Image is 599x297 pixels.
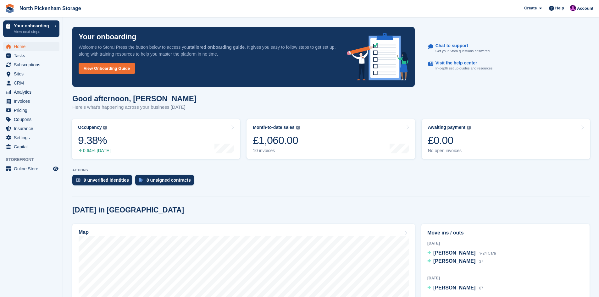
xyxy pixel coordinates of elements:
[78,125,102,130] div: Occupancy
[79,229,89,235] h2: Map
[52,165,59,173] a: Preview store
[84,178,129,183] div: 9 unverified identities
[3,51,59,60] a: menu
[427,229,584,237] h2: Move ins / outs
[79,33,136,41] p: Your onboarding
[3,42,59,51] a: menu
[570,5,576,11] img: James Gulliver
[435,48,491,54] p: Get your Stora questions answered.
[14,51,52,60] span: Tasks
[3,88,59,96] a: menu
[3,115,59,124] a: menu
[190,45,245,50] strong: tailored onboarding guide
[3,97,59,106] a: menu
[3,164,59,173] a: menu
[17,3,84,14] a: North Pickenham Storage
[135,175,197,189] a: 8 unsigned contracts
[427,240,584,246] div: [DATE]
[79,63,135,74] a: View Onboarding Guide
[524,5,537,11] span: Create
[14,24,51,28] p: Your onboarding
[467,126,471,129] img: icon-info-grey-7440780725fd019a000dd9b08b2336e03edf1995a4989e88bcd33f0948082b44.svg
[14,60,52,69] span: Subscriptions
[3,79,59,87] a: menu
[14,133,52,142] span: Settings
[72,206,184,214] h2: [DATE] in [GEOGRAPHIC_DATA]
[14,97,52,106] span: Invoices
[6,157,63,163] span: Storefront
[14,69,52,78] span: Sites
[479,251,496,256] span: Y-24 Cara
[72,168,590,172] p: ACTIONS
[427,284,483,292] a: [PERSON_NAME] 07
[14,79,52,87] span: CRM
[3,60,59,69] a: menu
[428,40,584,57] a: Chat to support Get your Stora questions answered.
[14,88,52,96] span: Analytics
[103,126,107,129] img: icon-info-grey-7440780725fd019a000dd9b08b2336e03edf1995a4989e88bcd33f0948082b44.svg
[14,106,52,115] span: Pricing
[3,124,59,133] a: menu
[72,104,197,111] p: Here's what's happening across your business [DATE]
[479,286,483,290] span: 07
[427,249,496,257] a: [PERSON_NAME] Y-24 Cara
[14,42,52,51] span: Home
[14,142,52,151] span: Capital
[139,178,143,182] img: contract_signature_icon-13c848040528278c33f63329250d36e43548de30e8caae1d1a13099fd9432cc5.svg
[428,134,471,147] div: £0.00
[147,178,191,183] div: 8 unsigned contracts
[78,148,111,153] div: 0.64% [DATE]
[253,148,300,153] div: 10 invoices
[79,44,337,58] p: Welcome to Stora! Press the button below to access your . It gives you easy to follow steps to ge...
[14,124,52,133] span: Insurance
[14,29,51,35] p: View next steps
[253,134,300,147] div: £1,060.00
[422,119,590,159] a: Awaiting payment £0.00 No open invoices
[435,43,485,48] p: Chat to support
[3,106,59,115] a: menu
[3,142,59,151] a: menu
[433,250,475,256] span: [PERSON_NAME]
[247,119,415,159] a: Month-to-date sales £1,060.00 10 invoices
[435,66,494,71] p: In-depth set up guides and resources.
[428,57,584,74] a: Visit the help center In-depth set up guides and resources.
[72,94,197,103] h1: Good afternoon, [PERSON_NAME]
[428,125,466,130] div: Awaiting payment
[14,164,52,173] span: Online Store
[479,259,483,264] span: 37
[3,69,59,78] a: menu
[555,5,564,11] span: Help
[253,125,294,130] div: Month-to-date sales
[433,285,475,290] span: [PERSON_NAME]
[577,5,593,12] span: Account
[433,258,475,264] span: [PERSON_NAME]
[72,175,135,189] a: 9 unverified identities
[5,4,14,13] img: stora-icon-8386f47178a22dfd0bd8f6a31ec36ba5ce8667c1dd55bd0f319d3a0aa187defe.svg
[427,257,483,266] a: [PERSON_NAME] 37
[296,126,300,129] img: icon-info-grey-7440780725fd019a000dd9b08b2336e03edf1995a4989e88bcd33f0948082b44.svg
[76,178,80,182] img: verify_identity-adf6edd0f0f0b5bbfe63781bf79b02c33cf7c696d77639b501bdc392416b5a36.svg
[3,133,59,142] a: menu
[78,134,111,147] div: 9.38%
[427,275,584,281] div: [DATE]
[72,119,240,159] a: Occupancy 9.38% 0.64% [DATE]
[435,60,489,66] p: Visit the help center
[14,115,52,124] span: Coupons
[347,33,408,80] img: onboarding-info-6c161a55d2c0e0a8cae90662b2fe09162a5109e8cc188191df67fb4f79e88e88.svg
[3,20,59,37] a: Your onboarding View next steps
[428,148,471,153] div: No open invoices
